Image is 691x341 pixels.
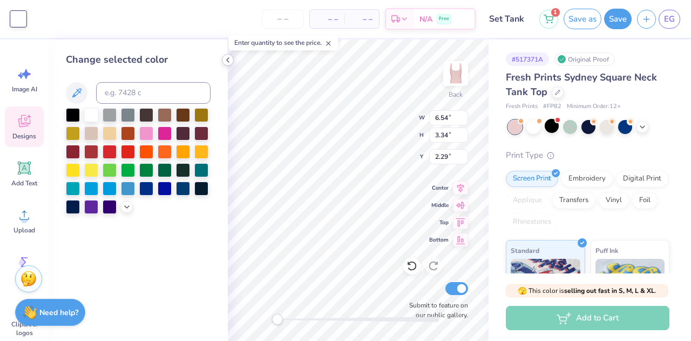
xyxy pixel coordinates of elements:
div: Digital Print [616,171,668,187]
span: Image AI [12,85,37,93]
div: Vinyl [599,192,629,209]
div: Print Type [506,149,669,162]
span: # FP82 [543,102,561,111]
span: Upload [13,226,35,235]
label: Submit to feature on our public gallery. [403,300,468,320]
span: Designs [12,132,36,141]
div: Accessibility label [272,314,283,325]
div: Back [449,90,463,99]
div: Original Proof [554,52,615,66]
img: Standard [511,259,580,313]
div: Enter quantity to see the price. [228,35,338,50]
span: Fresh Prints [506,102,538,111]
span: 1 [551,8,560,17]
div: Rhinestones [506,214,558,230]
div: Embroidery [561,171,613,187]
span: Free [439,15,449,23]
button: Save [604,9,632,29]
span: Top [429,218,449,227]
span: Add Text [11,179,37,188]
span: Center [429,184,449,192]
div: Change selected color [66,52,211,67]
button: Save as [564,9,601,29]
input: e.g. 7428 c [96,82,211,104]
div: Applique [506,192,549,209]
strong: selling out fast in S, M, L & XL [564,286,655,295]
span: Minimum Order: 12 + [567,102,621,111]
div: Screen Print [506,171,558,187]
span: 🫣 [518,286,527,296]
img: Back [445,63,466,84]
span: – – [351,14,372,25]
span: Fresh Prints Sydney Square Neck Tank Top [506,71,657,98]
span: This color is . [518,286,656,296]
span: Clipart & logos [6,320,42,337]
span: Bottom [429,236,449,244]
span: EG [664,13,675,25]
span: Standard [511,245,539,256]
div: Foil [632,192,658,209]
input: Untitled Design [481,8,534,30]
span: Middle [429,201,449,210]
div: Transfers [552,192,595,209]
a: EG [659,10,680,29]
img: Puff Ink [595,259,665,313]
strong: Need help? [39,307,78,318]
span: – – [316,14,338,25]
button: 1 [539,10,558,29]
span: N/A [419,14,432,25]
input: – – [262,9,304,29]
div: # 517371A [506,52,549,66]
span: Puff Ink [595,245,618,256]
